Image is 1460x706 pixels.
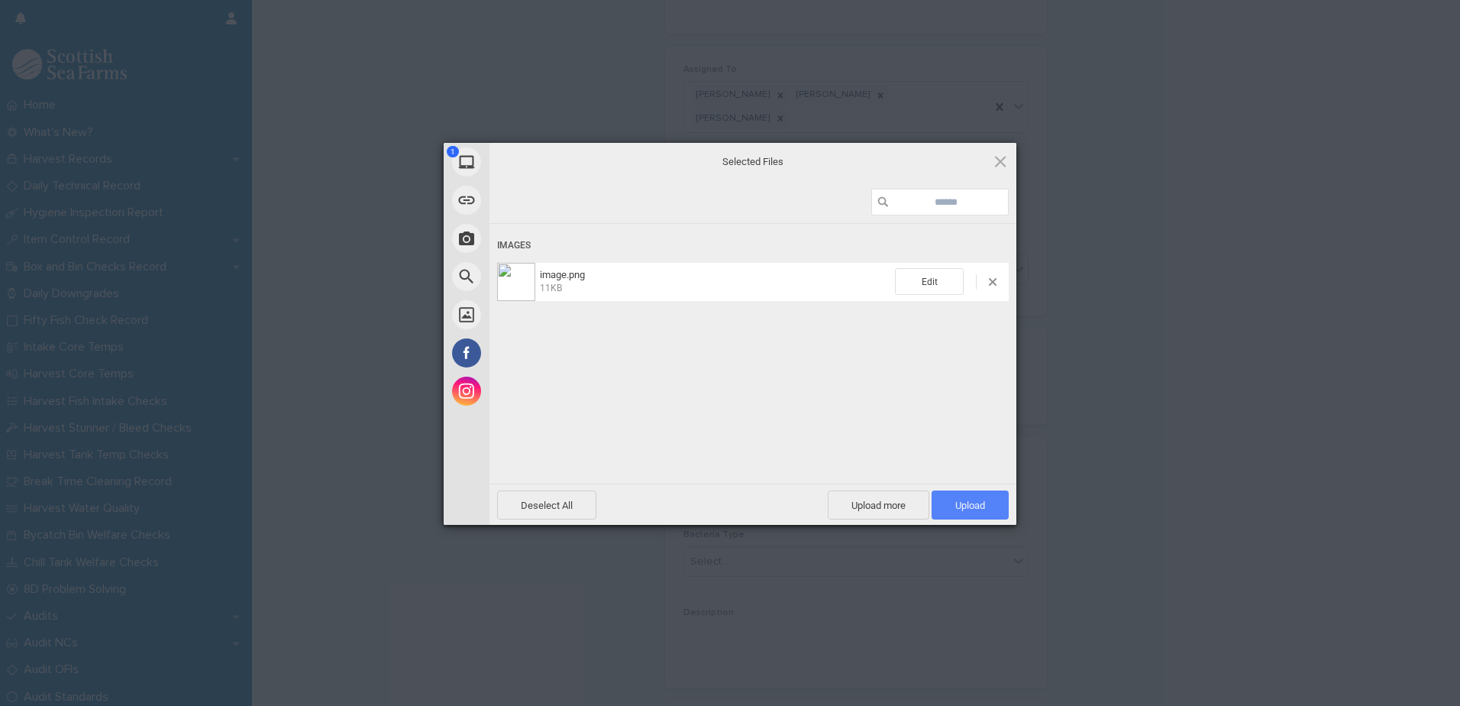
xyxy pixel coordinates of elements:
span: Upload more [828,491,929,520]
img: 8359185a-5338-4a93-915b-a1caef42cd21 [497,263,535,301]
span: Upload [932,491,1009,520]
span: Upload [955,500,985,511]
div: My Device [444,143,627,181]
div: Facebook [444,334,627,372]
span: 11KB [540,283,562,293]
div: Link (URL) [444,181,627,219]
span: Deselect All [497,491,596,520]
div: Instagram [444,372,627,410]
span: Click here or hit ESC to close picker [992,153,1009,170]
span: image.png [535,269,895,294]
span: 1 [447,146,459,157]
span: Edit [895,268,964,295]
div: Unsplash [444,296,627,334]
div: Web Search [444,257,627,296]
div: Take Photo [444,219,627,257]
span: Selected Files [600,155,906,169]
div: Images [497,232,1009,260]
span: image.png [540,269,585,280]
